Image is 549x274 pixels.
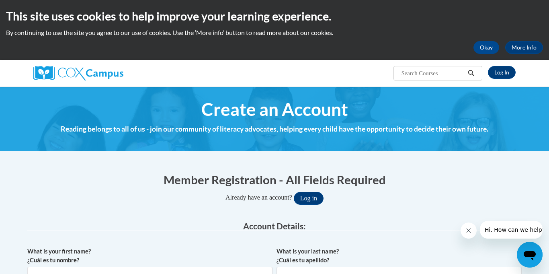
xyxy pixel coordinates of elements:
[480,221,543,239] iframe: Message from company
[201,99,348,120] span: Create an Account
[465,68,477,78] button: Search
[6,28,543,37] p: By continuing to use the site you agree to our use of cookies. Use the ‘More info’ button to read...
[461,222,477,239] iframe: Close message
[27,171,522,188] h1: Member Registration - All Fields Required
[243,221,306,231] span: Account Details:
[277,247,522,265] label: What is your last name? ¿Cuál es tu apellido?
[33,66,123,80] img: Cox Campus
[505,41,543,54] a: More Info
[488,66,516,79] a: Log In
[294,192,324,205] button: Log in
[401,68,465,78] input: Search Courses
[5,6,65,12] span: Hi. How can we help?
[473,41,499,54] button: Okay
[6,8,543,24] h2: This site uses cookies to help improve your learning experience.
[27,124,522,134] h4: Reading belongs to all of us - join our community of literacy advocates, helping every child have...
[225,194,292,201] span: Already have an account?
[27,247,272,265] label: What is your first name? ¿Cuál es tu nombre?
[517,242,543,268] iframe: Button to launch messaging window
